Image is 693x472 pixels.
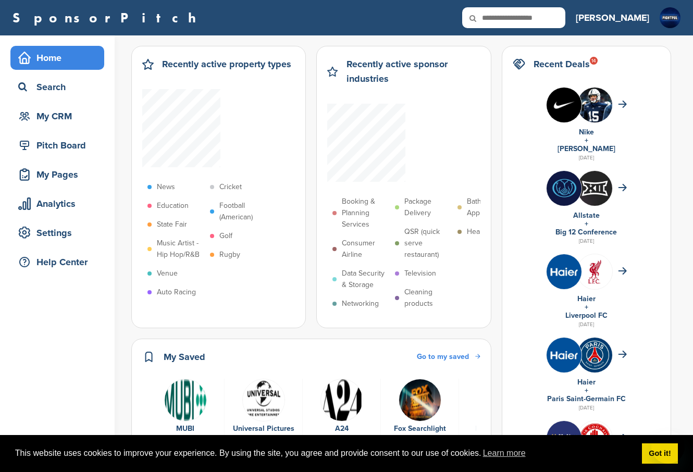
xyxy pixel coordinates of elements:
a: Universal studios home entertainment 2012 logo Universal Pictures Home Entertainment [230,379,297,458]
p: Golf [219,230,232,242]
img: Open uri20141112 50798 ykkl5f [399,379,441,421]
h2: Recently active sponsor industries [346,57,480,86]
p: Venue [157,268,178,279]
a: [PERSON_NAME] [558,144,615,153]
a: 200px a24 logo.svg A24 [308,379,375,435]
a: Big 12 Conference [555,228,617,237]
div: A24 [308,423,375,434]
img: M ty7ndp 400x400 [577,171,612,206]
h2: Recently active property types [162,57,291,71]
a: learn more about cookies [481,445,527,461]
a: dismiss cookie message [642,443,678,464]
a: SponsorPitch [13,11,203,24]
h3: [PERSON_NAME] [576,10,649,25]
a: [PERSON_NAME] [576,6,649,29]
a: Open uri20141112 50798 ykkl5f Fox Searchlight Pictures [386,379,453,446]
a: Go to my saved [417,351,480,363]
p: Cricket [219,181,242,193]
div: Analytics [16,194,104,213]
p: Networking [342,298,379,309]
a: Haier [577,294,596,303]
img: Bi wggbs 400x400 [547,171,581,206]
div: MUBI [152,423,219,434]
p: Television [404,268,436,279]
a: Pitch Board [10,133,104,157]
div: Universal Pictures Home Entertainment [230,423,297,457]
p: State Fair [157,219,187,230]
p: Package Delivery [404,196,452,219]
a: Settings [10,221,104,245]
img: 6ytyenzi 400x400 [547,421,581,456]
a: Home [10,46,104,70]
p: Consumer Airline [342,238,390,260]
div: My Pages [16,165,104,184]
div: [DATE] [513,237,660,246]
a: Allstate [573,211,600,220]
div: 3 of 6 [303,379,381,458]
a: Haier [577,378,596,387]
img: S52bcpuf 400x400 [577,421,612,456]
a: Analytics [10,192,104,216]
div: 14 [590,57,598,65]
p: Rugby [219,249,240,260]
div: Fox Searchlight Pictures [386,423,453,446]
div: 5 of 6 [459,379,537,458]
div: MGM Studios [464,423,531,434]
div: [DATE] [513,403,660,413]
img: Fh8myeok 400x400 [547,338,581,372]
div: Home [16,48,104,67]
p: Football (American) [219,200,267,223]
a: + [585,136,588,145]
img: Lbdn4 vk 400x400 [577,254,612,289]
a: Nike [579,128,594,136]
img: Universal studios home entertainment 2012 logo [242,379,285,421]
a: Search [10,75,104,99]
div: Search [16,78,104,96]
a: Paris Saint-Germain FC [547,394,626,403]
p: News [157,181,175,193]
img: 200px a24 logo.svg [320,379,363,421]
div: [DATE] [513,153,660,163]
img: 250px mubi logo.svg [164,379,207,421]
a: + [585,386,588,395]
div: 2 of 6 [225,379,303,458]
p: Education [157,200,189,212]
div: 4 of 6 [381,379,459,458]
div: My CRM [16,107,104,126]
p: Cleaning products [404,287,452,309]
img: Fightful [660,7,680,28]
div: 1 of 6 [146,379,225,458]
a: My CRM [10,104,104,128]
p: Music Artist - Hip Hop/R&B [157,238,205,260]
p: Booking & Planning Services [342,196,390,230]
div: [DATE] [513,320,660,329]
p: Bathroom Appliances [467,196,515,219]
a: 250px mubi logo.svg MUBI [152,379,219,435]
p: Health [467,226,488,238]
a: My Pages [10,163,104,187]
p: Auto Racing [157,287,196,298]
a: Liverpool FC [565,311,608,320]
a: + [585,303,588,312]
img: Nike logo [547,88,581,122]
a: Help Center [10,250,104,274]
div: Pitch Board [16,136,104,155]
img: I61szgwq 400x400 [577,88,612,122]
img: 0x7wxqi8 400x400 [577,338,612,372]
img: Fh8myeok 400x400 [547,254,581,289]
iframe: Button to launch messaging window [651,430,685,464]
h2: My Saved [164,350,205,364]
h2: Recent Deals [534,57,590,71]
span: This website uses cookies to improve your experience. By using the site, you agree and provide co... [15,445,634,461]
a: + [585,219,588,228]
p: Data Security & Storage [342,268,390,291]
span: Go to my saved [417,352,469,361]
div: Settings [16,223,104,242]
div: Help Center [16,253,104,271]
p: QSR (quick serve restaurant) [404,226,452,260]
